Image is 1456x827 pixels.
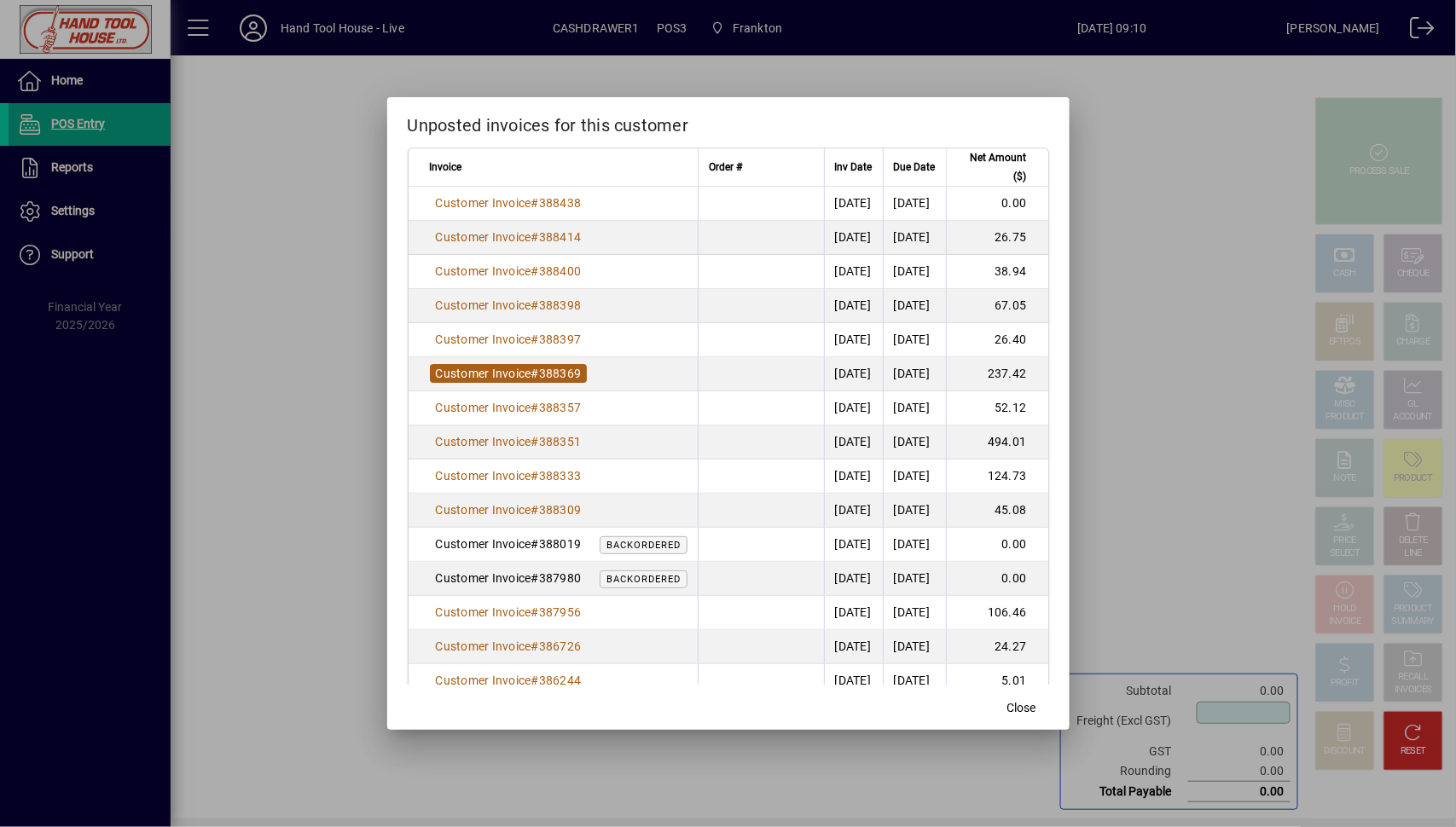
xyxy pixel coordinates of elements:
[430,637,588,656] a: Customer Invoice#386726
[824,528,883,562] td: [DATE]
[883,425,946,460] td: [DATE]
[946,630,1048,664] td: 24.27
[539,196,582,210] span: 388438
[709,158,742,176] span: Order #
[824,630,883,664] td: [DATE]
[436,435,531,448] span: Customer Invoice
[946,289,1048,323] td: 67.05
[436,230,531,244] span: Customer Invoice
[946,187,1048,221] td: 0.00
[835,158,873,176] span: Inv Date
[883,357,946,391] td: [DATE]
[430,603,588,622] a: Customer Invoice#387956
[824,255,883,289] td: [DATE]
[436,605,531,619] span: Customer Invoice
[946,664,1048,698] td: 5.01
[531,401,539,414] span: #
[539,367,582,380] span: 388369
[824,425,883,460] td: [DATE]
[531,674,539,687] span: #
[539,264,582,278] span: 388400
[894,158,936,176] span: Due Date
[436,639,531,653] span: Customer Invoice
[946,391,1048,425] td: 52.12
[539,503,582,517] span: 388309
[531,298,539,312] span: #
[430,398,588,417] a: Customer Invoice#388357
[946,562,1048,596] td: 0.00
[539,469,582,483] span: 388333
[539,435,582,448] span: 388351
[883,323,946,357] td: [DATE]
[539,333,582,346] span: 388397
[946,425,1048,460] td: 494.01
[824,289,883,323] td: [DATE]
[824,562,883,596] td: [DATE]
[946,255,1048,289] td: 38.94
[883,255,946,289] td: [DATE]
[531,264,539,278] span: #
[531,230,539,244] span: #
[436,401,531,414] span: Customer Invoice
[430,432,588,451] a: Customer Invoice#388351
[883,562,946,596] td: [DATE]
[946,596,1048,630] td: 106.46
[539,230,582,244] span: 388414
[824,460,883,494] td: [DATE]
[531,639,539,653] span: #
[883,221,946,255] td: [DATE]
[430,262,588,280] a: Customer Invoice#388400
[824,391,883,425] td: [DATE]
[531,503,539,517] span: #
[946,323,1048,357] td: 26.40
[430,194,588,212] a: Customer Invoice#388438
[824,596,883,630] td: [DATE]
[883,187,946,221] td: [DATE]
[531,333,539,346] span: #
[606,540,681,551] span: Backordered
[531,469,539,483] span: #
[539,639,582,653] span: 386726
[824,323,883,357] td: [DATE]
[430,671,588,690] a: Customer Invoice#386244
[957,148,1027,186] span: Net Amount ($)
[946,528,1048,562] td: 0.00
[436,503,531,517] span: Customer Invoice
[436,469,531,483] span: Customer Invoice
[995,692,1049,723] button: Close
[430,466,588,485] a: Customer Invoice#388333
[883,460,946,494] td: [DATE]
[946,460,1048,494] td: 124.73
[436,264,531,278] span: Customer Invoice
[883,664,946,698] td: [DATE]
[430,330,588,349] a: Customer Invoice#388397
[539,298,582,312] span: 388398
[531,367,539,380] span: #
[824,221,883,255] td: [DATE]
[430,364,588,383] a: Customer Invoice#388369
[539,401,582,414] span: 388357
[883,391,946,425] td: [DATE]
[946,357,1048,391] td: 237.42
[883,494,946,528] td: [DATE]
[606,574,681,585] span: Backordered
[946,494,1048,528] td: 45.08
[824,187,883,221] td: [DATE]
[531,196,539,210] span: #
[387,97,1070,147] h2: Unposted invoices for this customer
[436,196,531,210] span: Customer Invoice
[883,596,946,630] td: [DATE]
[430,158,462,176] span: Invoice
[436,298,531,312] span: Customer Invoice
[824,494,883,528] td: [DATE]
[883,630,946,664] td: [DATE]
[436,674,531,687] span: Customer Invoice
[436,367,531,380] span: Customer Invoice
[824,664,883,698] td: [DATE]
[883,289,946,323] td: [DATE]
[824,357,883,391] td: [DATE]
[539,674,582,687] span: 386244
[531,435,539,448] span: #
[883,528,946,562] td: [DATE]
[1007,699,1036,717] span: Close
